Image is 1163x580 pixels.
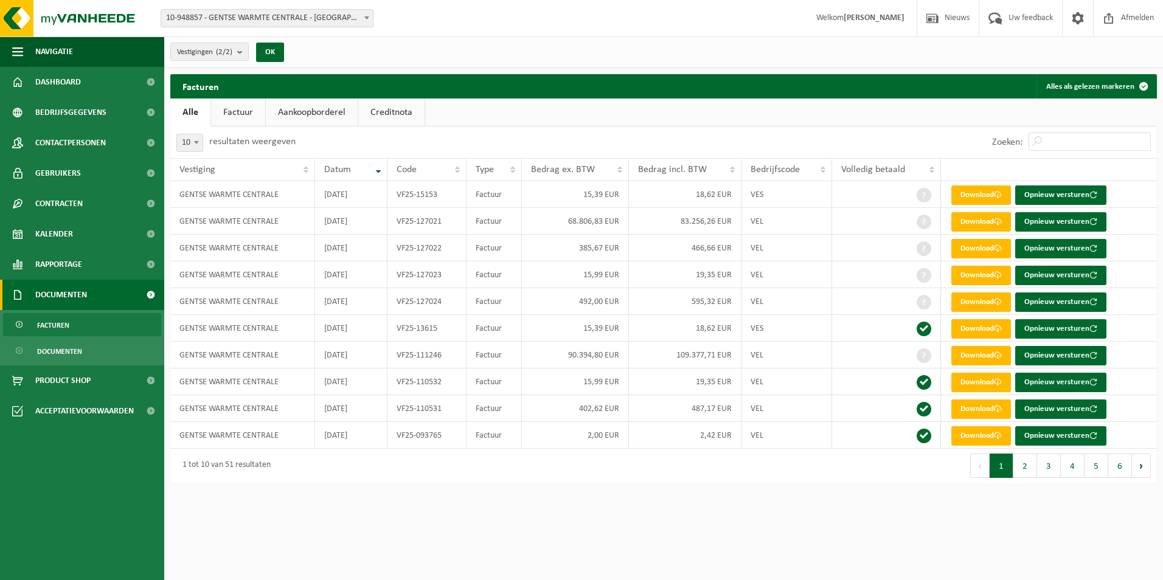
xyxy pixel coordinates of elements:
td: 18,62 EUR [629,181,741,208]
td: VF25-127021 [387,208,467,235]
a: Download [951,346,1011,365]
td: Factuur [467,288,522,315]
td: GENTSE WARMTE CENTRALE [170,208,315,235]
a: Factuur [211,98,265,126]
button: Opnieuw versturen [1015,373,1106,392]
a: Creditnota [358,98,425,126]
span: Gebruikers [35,158,81,188]
span: Rapportage [35,249,82,280]
td: [DATE] [315,288,387,315]
span: Dashboard [35,67,81,97]
td: VEL [741,342,832,368]
td: VF25-093765 [387,422,467,449]
td: [DATE] [315,181,387,208]
a: Aankoopborderel [266,98,358,126]
td: 83.256,26 EUR [629,208,741,235]
td: VEL [741,288,832,315]
td: 15,99 EUR [522,261,628,288]
button: 5 [1085,454,1108,478]
td: [DATE] [315,208,387,235]
span: Type [476,165,494,174]
button: Vestigingen(2/2) [170,43,249,61]
div: 1 tot 10 van 51 resultaten [176,455,271,477]
label: resultaten weergeven [209,137,296,147]
button: Alles als gelezen markeren [1036,74,1156,98]
a: Download [951,292,1011,312]
td: 19,35 EUR [629,261,741,288]
td: 595,32 EUR [629,288,741,315]
td: VF25-15153 [387,181,467,208]
td: VEL [741,261,832,288]
td: VEL [741,235,832,261]
button: 1 [990,454,1013,478]
a: Download [951,399,1011,419]
td: GENTSE WARMTE CENTRALE [170,235,315,261]
span: Documenten [37,340,82,363]
td: GENTSE WARMTE CENTRALE [170,342,315,368]
td: 15,39 EUR [522,315,628,342]
td: 90.394,80 EUR [522,342,628,368]
td: GENTSE WARMTE CENTRALE [170,315,315,342]
td: VF25-127022 [387,235,467,261]
button: Next [1132,454,1151,478]
td: 385,67 EUR [522,235,628,261]
button: 3 [1037,454,1061,478]
button: Opnieuw versturen [1015,239,1106,258]
td: VEL [741,422,832,449]
button: 4 [1061,454,1085,478]
td: VES [741,181,832,208]
span: 10-948857 - GENTSE WARMTE CENTRALE - MECHELEN [161,9,373,27]
td: VF25-110531 [387,395,467,422]
span: 10-948857 - GENTSE WARMTE CENTRALE - MECHELEN [161,10,373,27]
td: VF25-13615 [387,315,467,342]
a: Download [951,426,1011,446]
span: Bedrag incl. BTW [638,165,707,174]
td: Factuur [467,422,522,449]
strong: [PERSON_NAME] [844,13,904,22]
span: Bedrag ex. BTW [531,165,595,174]
a: Download [951,266,1011,285]
td: Factuur [467,342,522,368]
span: Vestiging [179,165,215,174]
td: Factuur [467,208,522,235]
td: [DATE] [315,261,387,288]
td: 19,35 EUR [629,368,741,395]
span: Bedrijfsgegevens [35,97,106,128]
button: Opnieuw versturen [1015,399,1106,419]
button: Opnieuw versturen [1015,346,1106,365]
td: VF25-127024 [387,288,467,315]
td: 492,00 EUR [522,288,628,315]
td: 15,99 EUR [522,368,628,395]
button: Opnieuw versturen [1015,319,1106,339]
button: Opnieuw versturen [1015,266,1106,285]
span: Volledig betaald [841,165,905,174]
td: [DATE] [315,342,387,368]
span: Acceptatievoorwaarden [35,396,134,426]
td: Factuur [467,368,522,395]
span: Vestigingen [177,43,232,61]
a: Download [951,185,1011,205]
td: GENTSE WARMTE CENTRALE [170,288,315,315]
td: VES [741,315,832,342]
button: OK [256,43,284,62]
span: Contracten [35,188,83,219]
span: Navigatie [35,36,73,67]
td: VF25-110532 [387,368,467,395]
a: Download [951,239,1011,258]
button: Previous [970,454,990,478]
td: 487,17 EUR [629,395,741,422]
span: Kalender [35,219,73,249]
a: Alle [170,98,210,126]
td: 18,62 EUR [629,315,741,342]
td: 402,62 EUR [522,395,628,422]
td: GENTSE WARMTE CENTRALE [170,368,315,395]
a: Download [951,373,1011,392]
td: 15,39 EUR [522,181,628,208]
button: Opnieuw versturen [1015,212,1106,232]
span: Datum [324,165,351,174]
button: 2 [1013,454,1037,478]
td: VEL [741,208,832,235]
span: Bedrijfscode [751,165,800,174]
td: VEL [741,395,832,422]
span: Code [397,165,417,174]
